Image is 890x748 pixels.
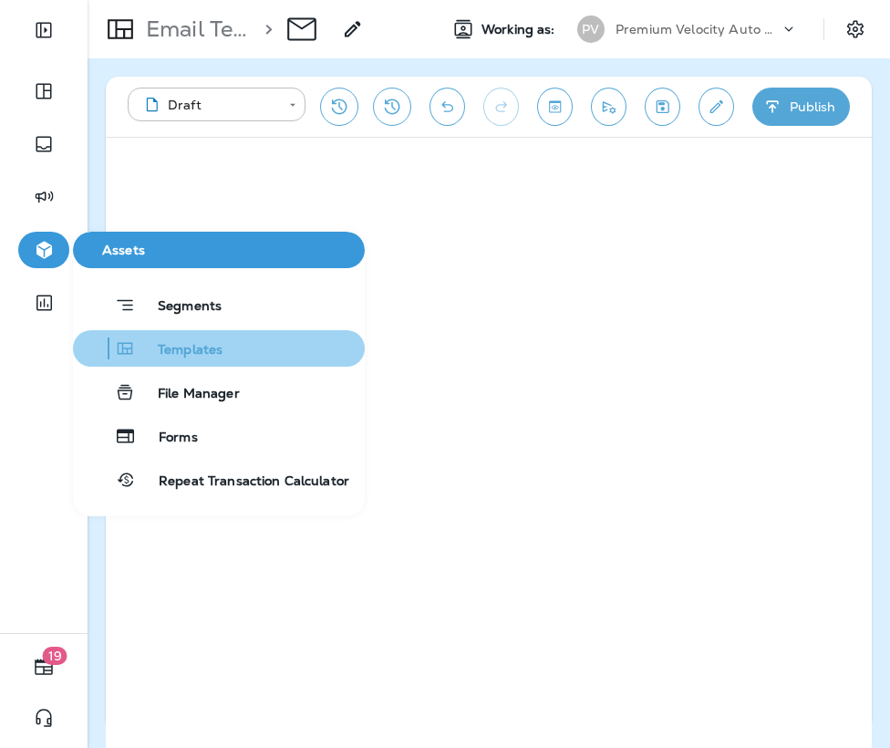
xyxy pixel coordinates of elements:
button: Expand Sidebar [18,12,69,48]
button: Publish [752,88,850,126]
div: PV [577,16,605,43]
button: Assets [73,232,365,268]
button: Undo [429,88,465,126]
button: Segments [73,286,365,323]
button: Restore from previous version [320,88,358,126]
span: Working as: [481,22,559,37]
button: File Manager [73,374,365,410]
button: Settings [839,13,872,46]
div: Draft [140,96,276,114]
button: Send test email [591,88,626,126]
span: Forms [137,430,198,447]
span: 19 [43,647,67,665]
button: Repeat Transaction Calculator [73,462,365,498]
button: View Changelog [373,88,411,126]
span: Assets [80,243,357,258]
button: Edit details [699,88,734,126]
button: Toggle preview [537,88,573,126]
button: Forms [73,418,365,454]
p: Email Template [139,16,257,43]
button: Save [645,88,680,126]
p: Premium Velocity Auto dba Jiffy Lube [616,22,780,36]
span: File Manager [136,386,240,403]
button: Templates [73,330,365,367]
span: Templates [136,342,222,359]
p: > [257,16,273,43]
span: Repeat Transaction Calculator [137,473,349,491]
span: Segments [136,298,222,317]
